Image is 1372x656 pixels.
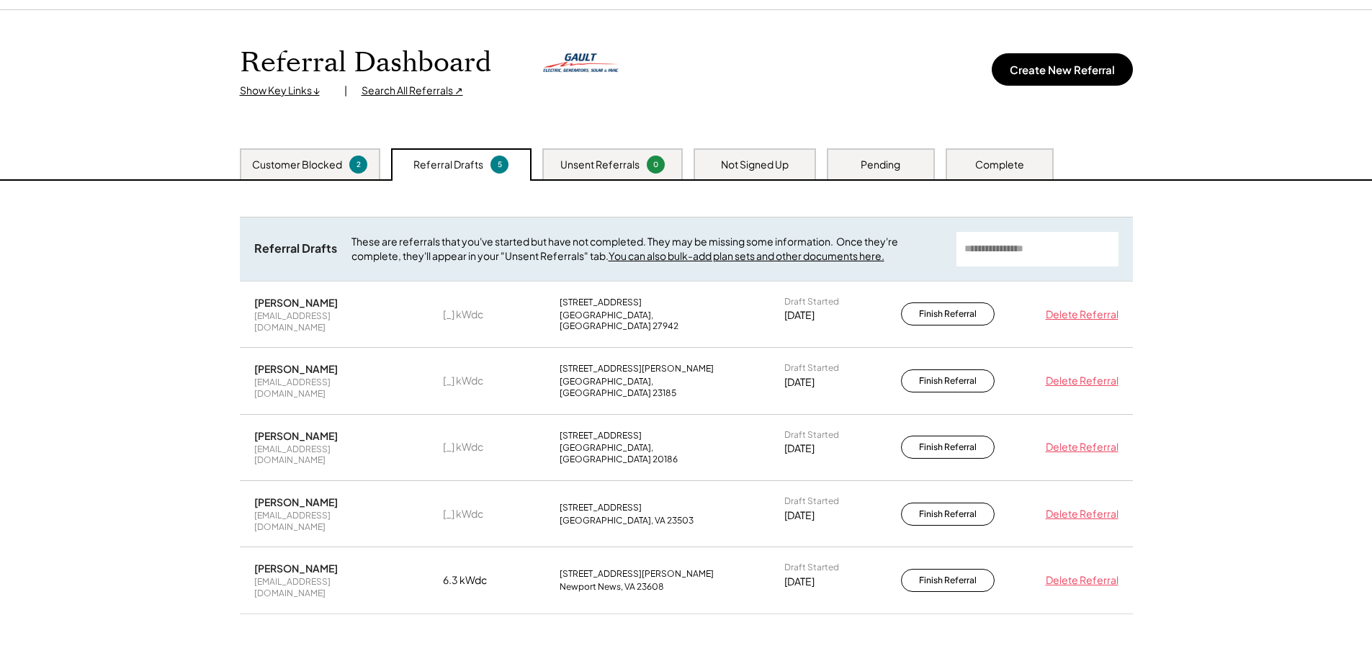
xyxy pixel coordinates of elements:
[240,84,330,98] div: Show Key Links ↓
[901,369,995,392] button: Finish Referral
[1039,573,1118,588] div: Delete Referral
[649,159,663,170] div: 0
[413,158,483,172] div: Referral Drafts
[560,363,714,374] div: [STREET_ADDRESS][PERSON_NAME]
[901,436,995,459] button: Finish Referral
[254,429,338,442] div: [PERSON_NAME]
[254,310,398,333] div: [EMAIL_ADDRESS][DOMAIN_NAME]
[443,440,515,454] div: [_] kWdc
[1039,307,1118,322] div: Delete Referral
[254,444,398,466] div: [EMAIL_ADDRESS][DOMAIN_NAME]
[254,495,338,508] div: [PERSON_NAME]
[254,510,398,532] div: [EMAIL_ADDRESS][DOMAIN_NAME]
[560,376,740,398] div: [GEOGRAPHIC_DATA], [GEOGRAPHIC_DATA] 23185
[861,158,900,172] div: Pending
[901,569,995,592] button: Finish Referral
[784,441,815,456] div: [DATE]
[784,495,839,507] div: Draft Started
[560,158,640,172] div: Unsent Referrals
[351,235,942,263] div: These are referrals that you've started but have not completed. They may be missing some informat...
[443,307,515,322] div: [_] kWdc
[443,374,515,388] div: [_] kWdc
[254,362,338,375] div: [PERSON_NAME]
[493,159,506,170] div: 5
[784,362,839,374] div: Draft Started
[784,562,839,573] div: Draft Started
[1039,507,1118,521] div: Delete Referral
[254,241,337,256] div: Referral Drafts
[901,302,995,325] button: Finish Referral
[362,84,463,98] div: Search All Referrals ↗
[721,158,789,172] div: Not Signed Up
[542,51,621,76] img: gault-electric.webp
[560,442,740,464] div: [GEOGRAPHIC_DATA], [GEOGRAPHIC_DATA] 20186
[443,507,515,521] div: [_] kWdc
[254,562,338,575] div: [PERSON_NAME]
[252,158,342,172] div: Customer Blocked
[1039,374,1118,388] div: Delete Referral
[784,375,815,390] div: [DATE]
[560,568,714,580] div: [STREET_ADDRESS][PERSON_NAME]
[240,46,491,80] h1: Referral Dashboard
[254,576,398,598] div: [EMAIL_ADDRESS][DOMAIN_NAME]
[560,430,642,441] div: [STREET_ADDRESS]
[560,515,694,526] div: [GEOGRAPHIC_DATA], VA 23503
[784,429,839,441] div: Draft Started
[784,508,815,523] div: [DATE]
[344,84,347,98] div: |
[254,377,398,399] div: [EMAIL_ADDRESS][DOMAIN_NAME]
[1039,440,1118,454] div: Delete Referral
[784,308,815,323] div: [DATE]
[560,581,664,593] div: Newport News, VA 23608
[901,503,995,526] button: Finish Referral
[560,310,740,332] div: [GEOGRAPHIC_DATA], [GEOGRAPHIC_DATA] 27942
[784,575,815,589] div: [DATE]
[443,573,515,588] div: 6.3 kWdc
[975,158,1024,172] div: Complete
[351,159,365,170] div: 2
[609,249,884,262] a: You can also bulk-add plan sets and other documents here.
[784,296,839,307] div: Draft Started
[560,502,642,513] div: [STREET_ADDRESS]
[254,296,338,309] div: [PERSON_NAME]
[992,53,1133,86] button: Create New Referral
[560,297,642,308] div: [STREET_ADDRESS]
